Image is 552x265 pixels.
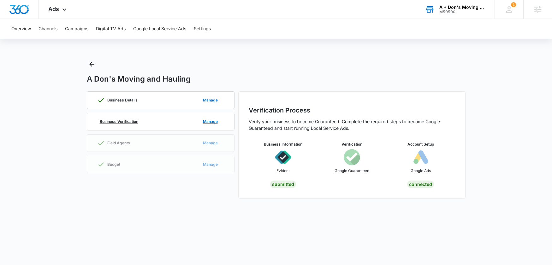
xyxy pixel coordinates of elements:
a: Business VerificationManage [87,113,234,130]
img: icon-evident.svg [275,149,291,165]
h3: Verification [341,141,362,147]
span: 1 [511,2,516,7]
img: icon-googleGuaranteed.svg [344,149,360,165]
span: Ads [48,6,59,12]
button: Campaigns [65,19,88,39]
p: Google Guaranteed [335,168,369,174]
p: Evident [276,168,290,174]
button: Overview [11,19,31,39]
button: Back [87,59,97,69]
h3: Account Setup [407,141,434,147]
p: Business Verification [100,120,138,124]
button: Channels [39,19,57,39]
div: account name [439,5,485,10]
button: Digital TV Ads [96,19,126,39]
div: notifications count [511,2,516,7]
p: Business Details [107,98,138,102]
button: Manage [197,114,224,129]
p: Google Ads [411,168,431,174]
div: account id [439,10,485,14]
h1: A Don's Moving and Hauling [87,74,191,84]
h3: Business Information [264,141,302,147]
h2: Verification Process [249,106,455,115]
p: Verify your business to become Guaranteed. Complete the required steps to become Google Guarantee... [249,118,455,131]
div: Connected [407,181,434,188]
button: Settings [194,19,211,39]
a: Business DetailsManage [87,91,234,109]
img: icon-googleAds-b.svg [413,149,429,165]
div: Submitted [270,181,296,188]
button: Manage [197,93,224,108]
button: Google Local Service Ads [133,19,186,39]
